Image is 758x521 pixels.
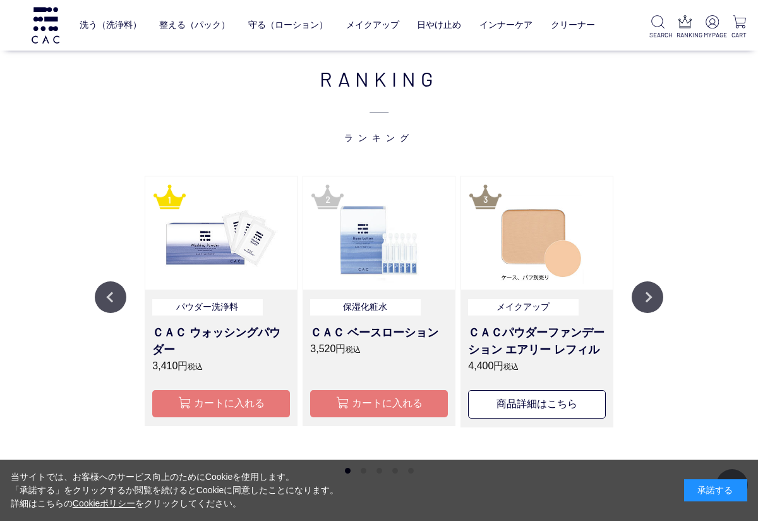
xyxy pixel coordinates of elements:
[80,10,141,40] a: 洗う（洗浄料）
[704,30,721,40] p: MYPAGE
[248,10,328,40] a: 守る（ローション）
[152,299,290,375] a: パウダー洗浄料 ＣＡＣ ウォッシングパウダー 3,410円税込
[461,176,613,290] img: ＣＡＣパウダーファンデーション エアリー レフィル
[73,498,136,508] a: Cookieポリシー
[704,15,721,40] a: MYPAGE
[152,324,290,359] h3: ＣＡＣ ウォッシングパウダー
[152,299,262,316] p: パウダー洗浄料
[468,359,606,374] p: 4,400円
[468,299,578,316] p: メイクアップ
[310,299,448,375] a: 保湿化粧水 ＣＡＣ ベースローション 3,520円税込
[346,10,399,40] a: メイクアップ
[95,94,663,144] span: ランキング
[303,176,455,290] img: ＣＡＣ ベースローション
[152,390,290,417] button: カートに入れる
[145,176,297,290] img: ＣＡＣウォッシングパウダー
[30,7,61,43] img: logo
[684,479,747,501] div: 承諾する
[346,345,361,354] span: 税込
[95,63,663,144] h2: RANKING
[188,362,203,371] span: 税込
[677,15,694,40] a: RANKING
[503,362,519,371] span: 税込
[310,341,448,357] p: 3,520円
[551,10,595,40] a: クリーナー
[468,299,606,375] a: メイクアップ ＣＡＣパウダーファンデーション エアリー レフィル 4,400円税込
[677,30,694,40] p: RANKING
[310,299,420,316] p: 保湿化粧水
[649,15,666,40] a: SEARCH
[310,324,448,341] h3: ＣＡＣ ベースローション
[310,390,448,417] button: カートに入れる
[417,10,461,40] a: 日やけ止め
[11,470,339,510] div: 当サイトでは、お客様へのサービス向上のためにCookieを使用します。 「承諾する」をクリックするか閲覧を続けるとCookieに同意したことになります。 詳細はこちらの をクリックしてください。
[632,281,663,313] button: Next
[731,30,748,40] p: CART
[731,15,748,40] a: CART
[95,281,126,313] button: Previous
[649,30,666,40] p: SEARCH
[468,390,606,419] button: 商品詳細はこちら
[468,324,606,359] h3: ＣＡＣパウダーファンデーション エアリー レフィル
[159,10,230,40] a: 整える（パック）
[479,10,532,40] a: インナーケア
[152,359,290,374] p: 3,410円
